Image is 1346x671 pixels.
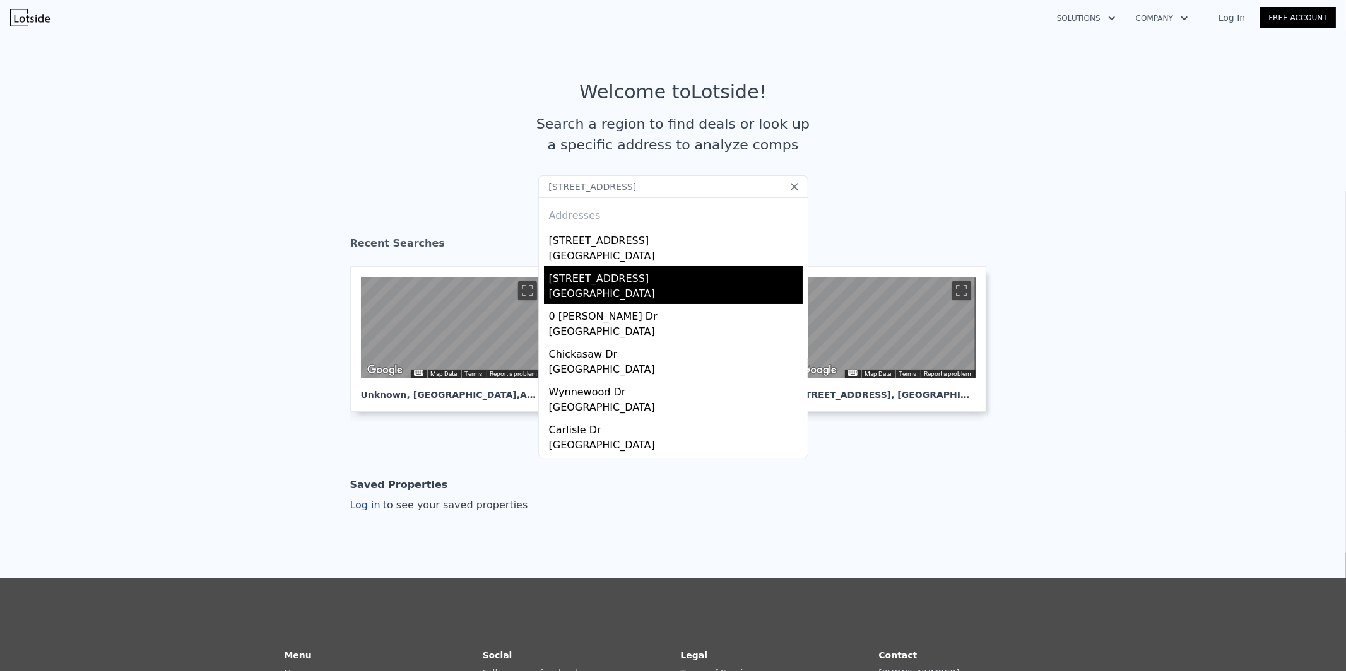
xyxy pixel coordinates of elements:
[483,650,512,660] strong: Social
[285,650,312,660] strong: Menu
[549,438,803,455] div: [GEOGRAPHIC_DATA]
[549,417,803,438] div: Carlisle Dr
[798,362,840,378] a: Open this area in Google Maps (opens a new window)
[544,198,803,228] div: Addresses
[10,9,50,26] img: Lotside
[549,248,803,266] div: [GEOGRAPHIC_DATA]
[538,175,808,198] input: Search an address or region...
[465,370,483,377] a: Terms (opens in new tab)
[795,277,976,378] div: Street View
[549,362,803,380] div: [GEOGRAPHIC_DATA]
[350,498,528,513] div: Log in
[848,370,857,376] button: Keyboard shortcuts
[899,370,917,377] a: Terms (opens in new tab)
[532,114,815,155] div: Search a region to find deals or look up a specific address to analyze comps
[350,472,448,498] div: Saved Properties
[795,277,976,378] div: Map
[364,362,406,378] img: Google
[549,380,803,400] div: Wynnewood Dr
[1126,7,1198,30] button: Company
[549,304,803,324] div: 0 [PERSON_NAME] Dr
[549,228,803,248] div: [STREET_ADDRESS]
[549,400,803,417] div: [GEOGRAPHIC_DATA]
[952,281,971,300] button: Toggle fullscreen view
[549,342,803,362] div: Chickasaw Dr
[865,370,892,378] button: Map Data
[517,390,567,400] span: , AZ 85302
[879,650,918,660] strong: Contact
[1047,7,1126,30] button: Solutions
[549,266,803,286] div: [STREET_ADDRESS]
[795,378,976,401] div: [STREET_ADDRESS] , [GEOGRAPHIC_DATA]
[798,362,840,378] img: Google
[549,455,803,476] div: [PERSON_NAME] Dr
[381,499,528,511] span: to see your saved properties
[361,277,541,378] div: Map
[784,266,996,412] a: Map [STREET_ADDRESS], [GEOGRAPHIC_DATA]
[518,281,537,300] button: Toggle fullscreen view
[681,650,708,660] strong: Legal
[924,370,972,377] a: Report a problem
[414,370,423,376] button: Keyboard shortcuts
[549,324,803,342] div: [GEOGRAPHIC_DATA]
[361,378,541,401] div: Unknown , [GEOGRAPHIC_DATA]
[490,370,538,377] a: Report a problem
[579,81,767,103] div: Welcome to Lotside !
[549,286,803,304] div: [GEOGRAPHIC_DATA]
[1260,7,1336,28] a: Free Account
[364,362,406,378] a: Open this area in Google Maps (opens a new window)
[1203,11,1260,24] a: Log In
[361,277,541,378] div: Street View
[350,266,562,412] a: Map Unknown, [GEOGRAPHIC_DATA],AZ 85302
[350,226,996,266] div: Recent Searches
[431,370,458,378] button: Map Data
